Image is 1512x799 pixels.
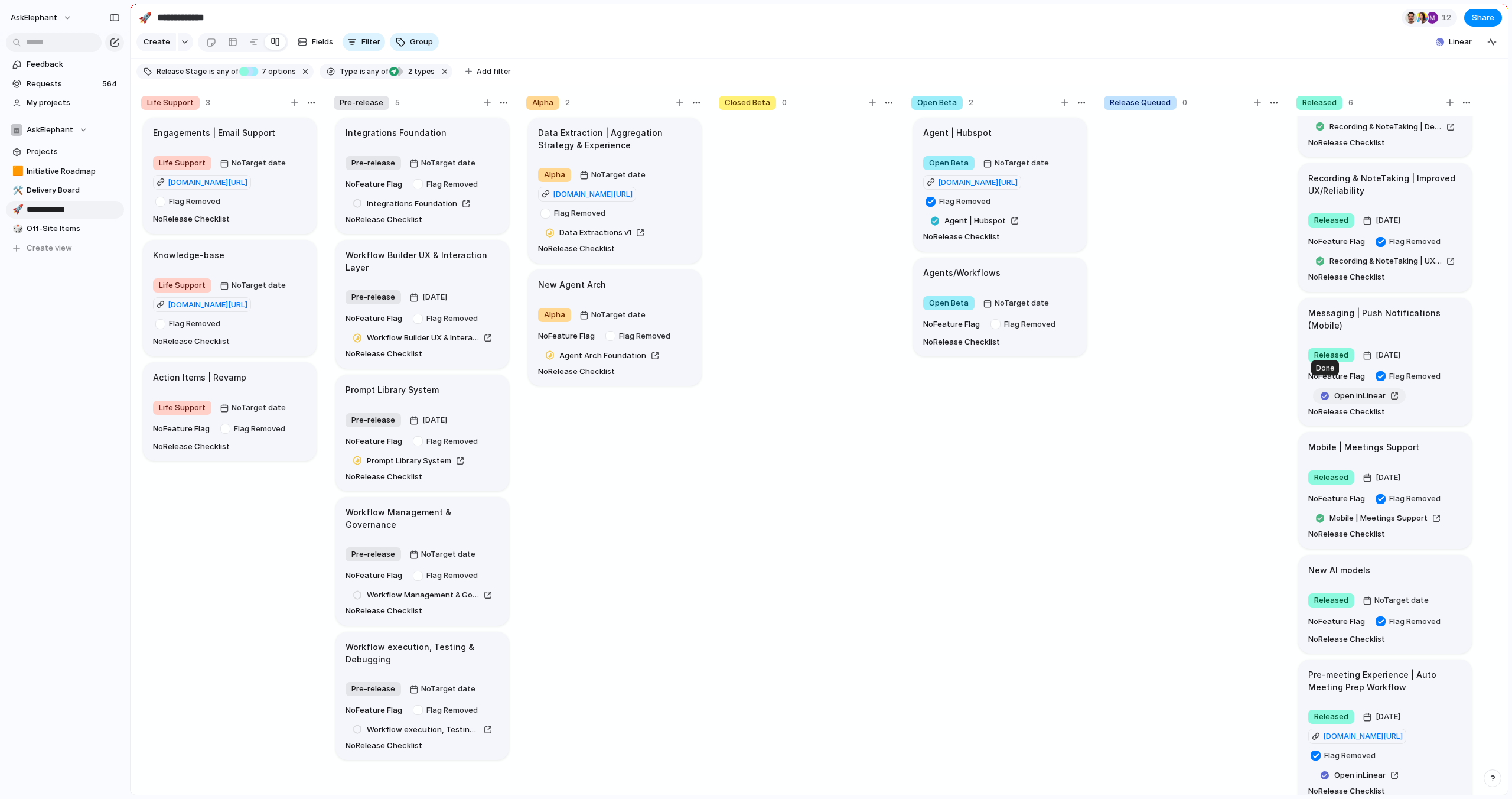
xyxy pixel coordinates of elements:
span: 0 [782,97,787,109]
button: Flag Removed [1370,489,1448,508]
button: NoTarget date [576,165,649,184]
span: No Release Checklist [346,605,422,617]
span: No Feature Flag [346,570,402,582]
button: Flag Removed [1370,612,1448,631]
button: Released [1305,211,1357,230]
button: Fields [293,33,338,51]
span: Off-Site Items [27,223,120,235]
span: No Target date [995,297,1049,309]
span: No Target date [591,309,646,321]
div: New AI modelsReleasedNoTarget dateNoFeature FlagFlag RemovedNoRelease Checklist [1298,555,1472,654]
span: [DOMAIN_NAME][URL] [168,299,247,311]
h1: New Agent Arch [538,278,606,291]
span: Flag Removed [426,436,483,447]
span: Add filter [477,66,511,77]
span: Life Support [159,280,206,291]
span: is [360,66,366,77]
span: Released [1314,595,1348,606]
button: 🚀 [136,8,155,27]
button: [DATE] [1360,707,1407,726]
button: Filter [343,33,385,51]
span: No Release Checklist [1308,528,1385,540]
button: 🚀 [11,204,22,216]
a: Integrations Foundation [346,196,477,212]
span: any of [215,66,238,77]
span: [DOMAIN_NAME][URL] [938,177,1018,189]
a: Feedback [6,56,124,73]
a: Workflow Management & Governance [346,587,499,603]
span: No Release Checklist [346,214,422,226]
div: Prompt Library SystemPre-release[DATE]NoFeature FlagFlag RemovedPrompt Library SystemNoRelease Ch... [335,375,509,492]
a: Workflow execution, Testing & Debugging [346,722,499,738]
span: Create [144,36,170,48]
span: 12 [1442,12,1455,24]
div: 🎲 [12,222,21,236]
span: is [209,66,215,77]
button: Flag Removed [408,175,485,194]
a: 🚀 [6,201,124,219]
span: 2 [565,97,570,109]
button: NoTarget date [406,154,478,173]
span: Pre-release [351,157,395,169]
button: NoTarget date [217,154,289,173]
span: Data Extractions v1 [559,227,631,239]
div: 🟧Initiative Roadmap [6,163,124,180]
button: Flag Removed [408,566,485,585]
button: Released [1305,707,1357,726]
span: 564 [102,78,119,90]
span: Projects [27,146,120,158]
div: 🛠️Delivery Board [6,181,124,199]
div: 🎲Off-Site Items [6,220,124,238]
button: [DATE] [1360,346,1407,365]
span: No Feature Flag [923,319,980,330]
span: Group [410,36,433,48]
span: Fields [312,36,333,48]
span: [DATE] [1373,213,1404,228]
a: Workflow Builder UX & Interaction Layer [346,330,499,346]
h1: Data Extraction | Aggregation Strategy & Experience [538,126,692,151]
button: AskElephant [5,8,78,27]
span: No Feature Flag [346,313,402,324]
a: Data Extractions v1 [538,225,651,241]
button: Life Support [150,398,214,417]
span: Feedback [27,59,120,70]
span: [DATE] [1373,348,1404,362]
span: AskElephant [27,124,73,136]
span: Released [1302,97,1337,109]
a: Recording & NoteTaking | UX Enhancements [1308,254,1462,269]
span: Released [1314,215,1348,226]
span: Flag Removed [1004,319,1060,330]
span: No Release Checklist [1308,137,1385,149]
span: No Target date [232,402,286,414]
button: Flag Removed [150,314,228,333]
span: Recording & NoteTaking | UX Enhancements [1329,255,1442,267]
span: My projects [27,97,120,109]
button: Flag Removed [1370,232,1448,251]
span: No Release Checklist [1308,785,1385,797]
h1: Integrations Foundation [346,126,447,139]
span: Agent | Hubspot [944,215,1006,227]
button: NoTarget date [980,154,1052,173]
span: Pre-release [351,414,395,426]
span: Flag Removed [939,196,995,207]
span: Prompt Library System [367,455,451,467]
span: [DOMAIN_NAME][URL] [168,177,247,189]
a: Agent Arch Foundation [538,348,666,363]
button: NoTarget date [1360,591,1432,610]
button: NoTarget date [576,306,649,324]
h1: Prompt Library System [346,384,439,397]
span: Flag Removed [1389,493,1445,505]
span: [DOMAIN_NAME][URL] [553,189,633,200]
button: NoTarget date [406,545,478,564]
span: Pre-release [351,291,395,303]
button: [DATE] [1360,211,1407,230]
span: No Release Checklist [1308,406,1385,418]
button: isany of [357,65,391,78]
span: Workflow Management & Governance [367,589,479,601]
span: No Release Checklist [346,740,422,752]
span: Flag Removed [169,318,225,330]
div: Workflow Builder UX & Interaction LayerPre-release[DATE]NoFeature FlagFlag RemovedWorkflow Builde... [335,240,509,369]
a: [DOMAIN_NAME][URL] [923,175,1021,190]
button: [DATE] [406,288,454,307]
